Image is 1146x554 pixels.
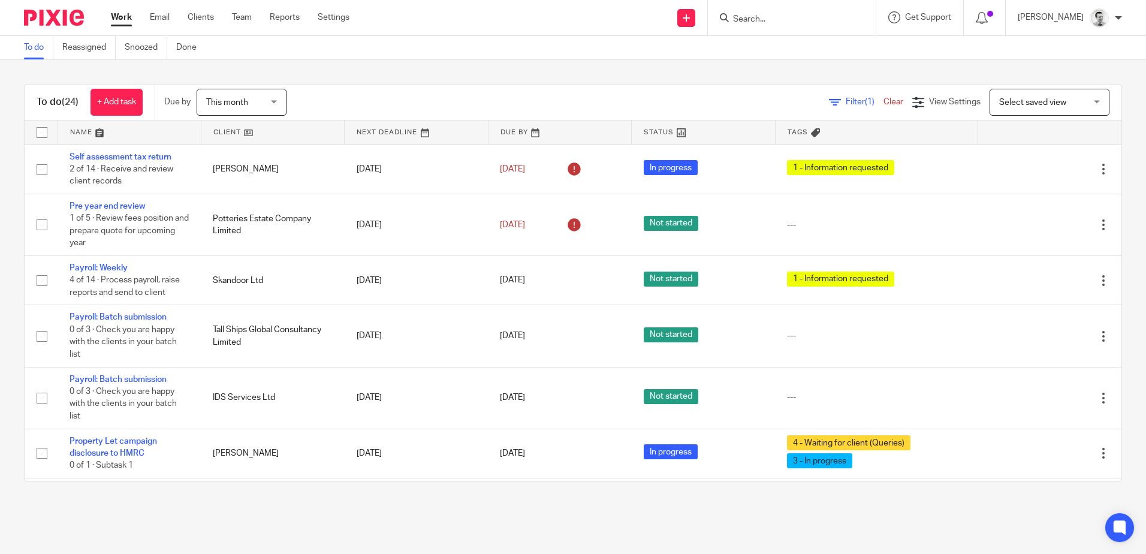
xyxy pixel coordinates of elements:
[905,13,951,22] span: Get Support
[70,461,133,469] span: 0 of 1 · Subtask 1
[345,305,488,367] td: [DATE]
[345,144,488,194] td: [DATE]
[201,429,344,478] td: [PERSON_NAME]
[345,194,488,255] td: [DATE]
[62,97,79,107] span: (24)
[500,393,525,402] span: [DATE]
[37,96,79,109] h1: To do
[787,272,894,287] span: 1 - Information requested
[201,194,344,255] td: Potteries Estate Company Limited
[201,144,344,194] td: [PERSON_NAME]
[345,478,488,527] td: [DATE]
[62,36,116,59] a: Reassigned
[318,11,349,23] a: Settings
[70,202,145,210] a: Pre year end review
[644,389,698,404] span: Not started
[91,89,143,116] a: + Add task
[70,215,189,248] span: 1 of 5 · Review fees position and prepare quote for upcoming year
[201,478,344,527] td: Elle JHC Ltd
[500,276,525,285] span: [DATE]
[201,256,344,305] td: Skandoor Ltd
[787,453,852,468] span: 3 - In progress
[644,272,698,287] span: Not started
[883,98,903,106] a: Clear
[345,367,488,429] td: [DATE]
[24,10,84,26] img: Pixie
[70,153,171,161] a: Self assessment tax return
[929,98,981,106] span: View Settings
[232,11,252,23] a: Team
[70,437,157,457] a: Property Let campaign disclosure to HMRC
[70,276,180,297] span: 4 of 14 · Process payroll, raise reports and send to client
[644,160,698,175] span: In progress
[1018,11,1084,23] p: [PERSON_NAME]
[24,36,53,59] a: To do
[500,449,525,457] span: [DATE]
[345,429,488,478] td: [DATE]
[150,11,170,23] a: Email
[164,96,191,108] p: Due by
[787,392,966,404] div: ---
[644,216,698,231] span: Not started
[125,36,167,59] a: Snoozed
[70,326,177,359] span: 0 of 3 · Check you are happy with the clients in your batch list
[176,36,206,59] a: Done
[865,98,874,106] span: (1)
[787,330,966,342] div: ---
[644,327,698,342] span: Not started
[201,305,344,367] td: Tall Ships Global Consultancy Limited
[644,444,698,459] span: In progress
[188,11,214,23] a: Clients
[787,219,966,231] div: ---
[70,165,173,186] span: 2 of 14 · Receive and review client records
[846,98,883,106] span: Filter
[70,264,128,272] a: Payroll: Weekly
[500,332,525,340] span: [DATE]
[500,165,525,173] span: [DATE]
[999,98,1066,107] span: Select saved view
[201,367,344,429] td: IDS Services Ltd
[732,14,840,25] input: Search
[206,98,248,107] span: This month
[787,160,894,175] span: 1 - Information requested
[500,221,525,229] span: [DATE]
[70,313,167,321] a: Payroll: Batch submission
[270,11,300,23] a: Reports
[111,11,132,23] a: Work
[70,375,167,384] a: Payroll: Batch submission
[787,435,910,450] span: 4 - Waiting for client (Queries)
[1090,8,1109,28] img: Andy_2025.jpg
[70,387,177,420] span: 0 of 3 · Check you are happy with the clients in your batch list
[345,256,488,305] td: [DATE]
[788,129,808,136] span: Tags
